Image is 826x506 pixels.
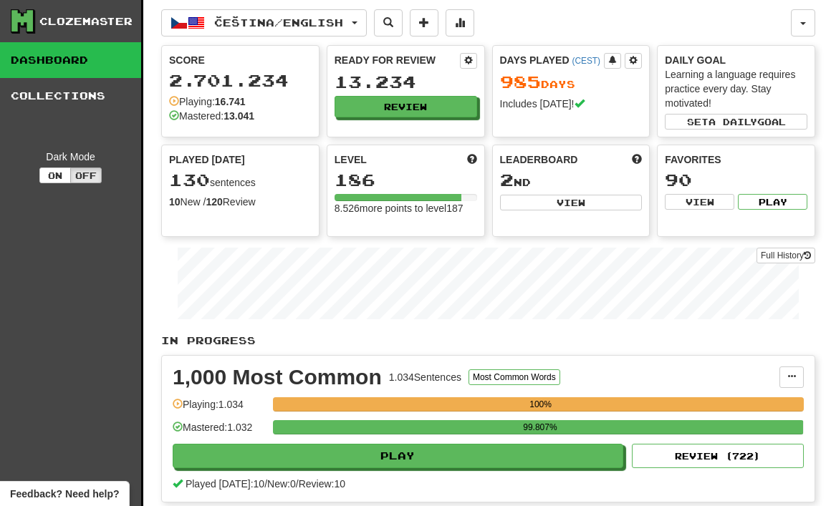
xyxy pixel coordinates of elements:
[374,9,403,37] button: Search sentences
[169,53,312,67] div: Score
[161,9,367,37] button: Čeština/English
[665,152,807,167] div: Favorites
[632,444,804,468] button: Review (722)
[264,478,267,490] span: /
[10,487,119,501] span: Open feedback widget
[467,152,477,167] span: Score more points to level up
[277,397,804,412] div: 100%
[186,478,264,490] span: Played [DATE]: 10
[11,150,130,164] div: Dark Mode
[173,366,382,388] div: 1,000 Most Common
[335,53,460,67] div: Ready for Review
[446,9,474,37] button: More stats
[169,109,254,123] div: Mastered:
[665,114,807,130] button: Seta dailygoal
[224,110,254,122] strong: 13.041
[335,201,477,215] div: 8.526 more points to level 187
[572,56,600,66] a: (CEST)
[169,171,312,190] div: sentences
[500,170,514,190] span: 2
[757,248,815,263] a: Full History
[410,9,438,37] button: Add sentence to collection
[632,152,642,167] span: This week in points, UTC
[296,478,299,490] span: /
[277,420,802,434] div: 99.807%
[169,196,181,208] strong: 10
[500,152,578,167] span: Leaderboard
[500,72,541,92] span: 985
[709,117,757,127] span: a daily
[665,171,807,189] div: 90
[169,72,312,89] div: 2.701.234
[389,370,461,384] div: 1.034 Sentences
[500,171,643,190] div: nd
[214,16,343,29] span: Čeština / English
[665,67,807,110] div: Learning a language requires practice every day. Stay motivated!
[169,195,312,209] div: New / Review
[500,73,643,92] div: Day s
[335,171,477,189] div: 186
[469,369,560,385] button: Most Common Words
[39,14,133,29] div: Clozemaster
[299,478,345,490] span: Review: 10
[335,73,477,91] div: 13.234
[665,53,807,67] div: Daily Goal
[70,167,102,183] button: Off
[267,478,296,490] span: New: 0
[161,334,815,348] p: In Progress
[173,444,623,468] button: Play
[39,167,71,183] button: On
[738,194,807,210] button: Play
[500,195,643,210] button: View
[173,420,266,444] div: Mastered: 1.032
[169,152,245,167] span: Played [DATE]
[500,53,605,67] div: Days Played
[665,194,734,210] button: View
[169,94,246,109] div: Playing:
[169,170,210,190] span: 130
[335,96,477,117] button: Review
[173,397,266,421] div: Playing: 1.034
[335,152,367,167] span: Level
[500,97,643,111] div: Includes [DATE]!
[206,196,222,208] strong: 120
[215,96,246,107] strong: 16.741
